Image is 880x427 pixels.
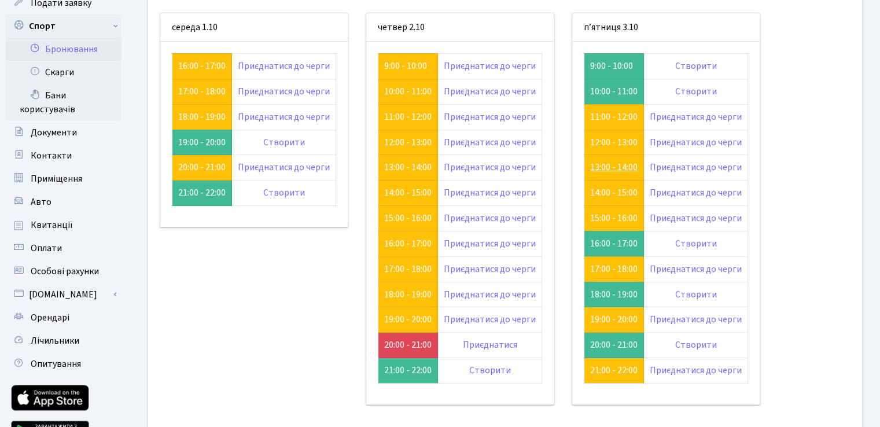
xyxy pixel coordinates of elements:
[6,61,121,84] a: Скарги
[31,311,69,324] span: Орендарі
[178,161,226,174] a: 20:00 - 21:00
[384,338,432,351] a: 20:00 - 21:00
[590,212,638,224] a: 15:00 - 16:00
[31,196,51,208] span: Авто
[238,85,330,98] a: Приєднатися до черги
[172,130,232,155] td: 19:00 - 20:00
[444,111,536,123] a: Приєднатися до черги
[6,38,121,61] a: Бронювання
[384,237,432,250] a: 16:00 - 17:00
[584,282,644,307] td: 18:00 - 19:00
[31,358,81,370] span: Опитування
[378,358,438,384] td: 21:00 - 22:00
[384,212,432,224] a: 15:00 - 16:00
[31,242,62,255] span: Оплати
[6,14,121,38] a: Спорт
[263,186,305,199] a: Створити
[590,313,638,326] a: 19:00 - 20:00
[584,79,644,104] td: 10:00 - 11:00
[469,364,511,377] a: Створити
[384,263,432,275] a: 17:00 - 18:00
[6,84,121,121] a: Бани користувачів
[6,352,121,376] a: Опитування
[650,313,742,326] a: Приєднатися до черги
[384,60,427,72] a: 9:00 - 10:00
[6,190,121,213] a: Авто
[584,333,644,358] td: 20:00 - 21:00
[6,306,121,329] a: Орендарі
[590,136,638,149] a: 12:00 - 13:00
[584,231,644,256] td: 16:00 - 17:00
[172,181,232,206] td: 21:00 - 22:00
[178,85,226,98] a: 17:00 - 18:00
[650,186,742,199] a: Приєднатися до черги
[6,329,121,352] a: Лічильники
[31,265,99,278] span: Особові рахунки
[384,161,432,174] a: 13:00 - 14:00
[6,167,121,190] a: Приміщення
[384,111,432,123] a: 11:00 - 12:00
[384,186,432,199] a: 14:00 - 15:00
[444,161,536,174] a: Приєднатися до черги
[675,60,717,72] a: Створити
[650,364,742,377] a: Приєднатися до черги
[31,172,82,185] span: Приміщення
[444,186,536,199] a: Приєднатися до черги
[650,136,742,149] a: Приєднатися до черги
[31,149,72,162] span: Контакти
[31,126,77,139] span: Документи
[366,13,554,42] div: четвер 2.10
[463,338,517,351] a: Приєднатися
[650,263,742,275] a: Приєднатися до черги
[178,111,226,123] a: 18:00 - 19:00
[590,263,638,275] a: 17:00 - 18:00
[6,121,121,144] a: Документи
[444,237,536,250] a: Приєднатися до черги
[444,212,536,224] a: Приєднатися до черги
[178,60,226,72] a: 16:00 - 17:00
[160,13,348,42] div: середа 1.10
[675,85,717,98] a: Створити
[572,13,760,42] div: п’ятниця 3.10
[6,283,121,306] a: [DOMAIN_NAME]
[590,186,638,199] a: 14:00 - 15:00
[6,260,121,283] a: Особові рахунки
[6,213,121,237] a: Квитанції
[590,364,638,377] a: 21:00 - 22:00
[384,85,432,98] a: 10:00 - 11:00
[238,60,330,72] a: Приєднатися до черги
[6,237,121,260] a: Оплати
[238,111,330,123] a: Приєднатися до черги
[444,85,536,98] a: Приєднатися до черги
[238,161,330,174] a: Приєднатися до черги
[444,263,536,275] a: Приєднатися до черги
[675,288,717,301] a: Створити
[590,161,638,174] a: 13:00 - 14:00
[584,53,644,79] td: 9:00 - 10:00
[444,313,536,326] a: Приєднатися до черги
[650,212,742,224] a: Приєднатися до черги
[384,313,432,326] a: 19:00 - 20:00
[6,144,121,167] a: Контакти
[384,288,432,301] a: 18:00 - 19:00
[650,111,742,123] a: Приєднатися до черги
[31,334,79,347] span: Лічильники
[31,219,73,231] span: Квитанції
[675,237,717,250] a: Створити
[444,60,536,72] a: Приєднатися до черги
[384,136,432,149] a: 12:00 - 13:00
[444,288,536,301] a: Приєднатися до черги
[650,161,742,174] a: Приєднатися до черги
[590,111,638,123] a: 11:00 - 12:00
[444,136,536,149] a: Приєднатися до черги
[263,136,305,149] a: Створити
[675,338,717,351] a: Створити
